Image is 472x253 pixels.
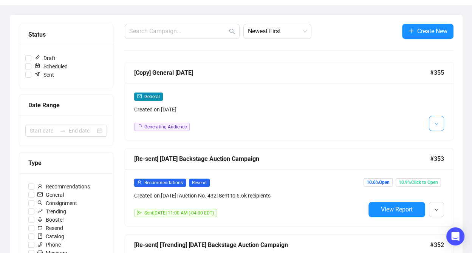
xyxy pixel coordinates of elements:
[430,240,444,250] span: #352
[189,179,210,187] span: Resend
[34,191,67,199] span: General
[229,28,235,34] span: search
[134,154,430,164] div: [Re-sent] [DATE] Backstage Auction Campaign
[434,122,439,126] span: down
[381,206,413,213] span: View Report
[368,202,425,217] button: View Report
[430,68,444,77] span: #355
[37,217,43,222] span: rocket
[137,180,142,185] span: user
[134,191,365,200] div: Created on [DATE] | Auction No. 432 | Sent to 6.6k recipients
[34,207,69,216] span: Trending
[31,54,59,62] span: Draft
[144,124,187,130] span: Generating Audience
[31,62,71,71] span: Scheduled
[37,233,43,239] span: book
[37,192,43,197] span: mail
[144,94,160,99] span: General
[60,128,66,134] span: to
[60,128,66,134] span: swap-right
[37,208,43,214] span: rise
[37,184,43,189] span: user
[144,180,183,185] span: Recommendations
[34,199,80,207] span: Consignment
[28,100,104,110] div: Date Range
[28,30,104,39] div: Status
[34,182,93,191] span: Recommendations
[34,232,67,241] span: Catalog
[137,210,142,215] span: send
[134,105,365,114] div: Created on [DATE]
[248,24,307,39] span: Newest First
[129,27,227,36] input: Search Campaign...
[37,200,43,205] span: search
[134,240,430,250] div: [Re-sent] [Trending] [DATE] Backstage Auction Campaign
[34,216,67,224] span: Booster
[37,242,43,247] span: phone
[364,178,393,187] span: 10.6% Open
[34,241,64,249] span: Phone
[417,26,447,36] span: Create New
[446,227,464,245] div: Open Intercom Messenger
[396,178,441,187] span: 10.9% Click to Open
[125,148,453,227] a: [Re-sent] [DATE] Backstage Auction Campaign#353userRecommendationsResendCreated on [DATE]| Auctio...
[408,28,414,34] span: plus
[434,208,439,212] span: down
[137,94,142,99] span: mail
[402,24,453,39] button: Create New
[125,62,453,140] a: [Copy] General [DATE]#355mailGeneralCreated on [DATE]loadingGenerating Audience
[34,224,66,232] span: Resend
[134,68,430,77] div: [Copy] General [DATE]
[137,124,142,129] span: loading
[37,225,43,230] span: retweet
[31,71,57,79] span: Sent
[144,210,214,216] span: Sent [DATE] 11:00 AM (-04:00 EDT)
[69,126,96,135] input: End date
[30,126,57,135] input: Start date
[430,154,444,164] span: #353
[28,158,104,168] div: Type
